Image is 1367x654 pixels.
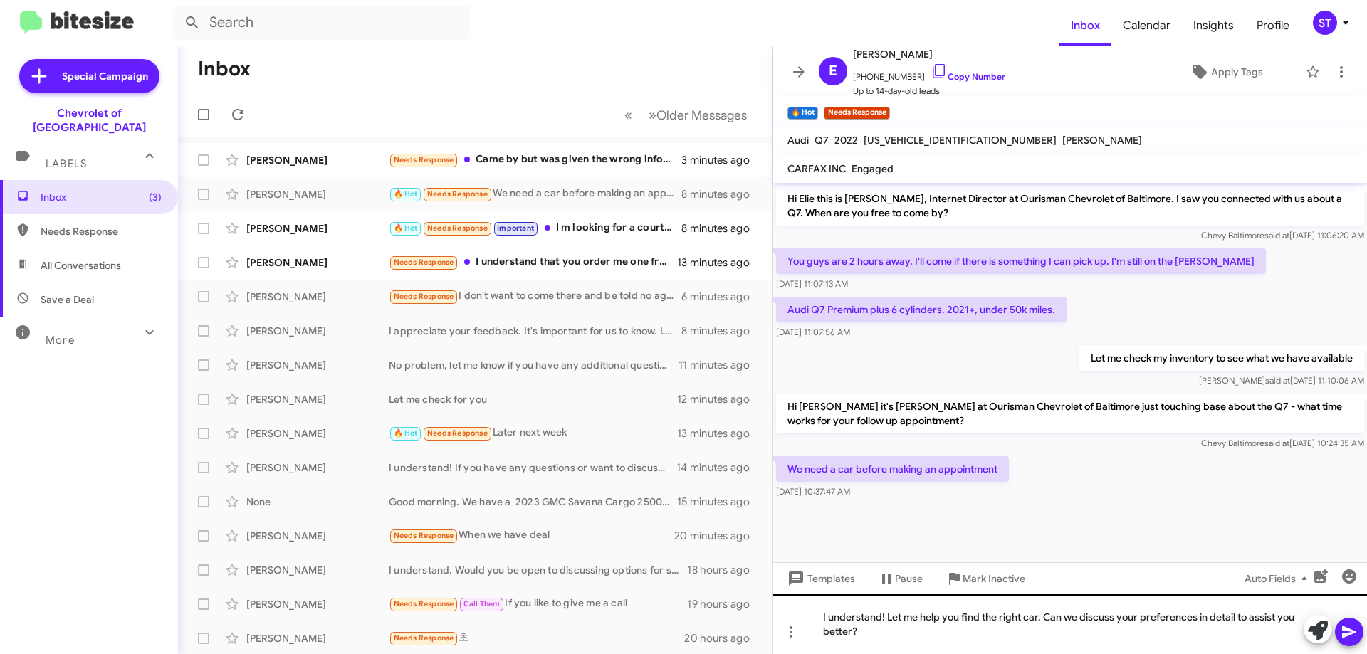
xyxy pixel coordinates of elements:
[394,189,418,199] span: 🔥 Hot
[852,162,894,175] span: Engaged
[1301,11,1351,35] button: ST
[1111,5,1182,46] a: Calendar
[787,162,846,175] span: CARFAX INC
[389,596,687,612] div: If you like to give me a call
[394,428,418,438] span: 🔥 Hot
[776,394,1364,433] p: Hi [PERSON_NAME] it's [PERSON_NAME] at Ourisman Chevrolet of Baltimore just touching base about t...
[1079,345,1364,371] p: Let me check my inventory to see what we have available
[681,153,761,167] div: 3 minutes ago
[246,529,389,543] div: [PERSON_NAME]
[41,190,162,204] span: Inbox
[246,187,389,201] div: [PERSON_NAME]
[427,428,488,438] span: Needs Response
[624,106,632,124] span: «
[427,189,488,199] span: Needs Response
[1233,566,1324,591] button: Auto Fields
[246,392,389,406] div: [PERSON_NAME]
[934,566,1037,591] button: Mark Inactive
[681,187,761,201] div: 8 minutes ago
[389,358,679,372] div: No problem, let me know if you have any additional questions
[676,460,761,475] div: 14 minutes ago
[246,563,389,577] div: [PERSON_NAME]
[246,153,389,167] div: [PERSON_NAME]
[776,248,1266,274] p: You guys are 2 hours away. I'll come if there is something I can pick up. I'm still on the [PERSO...
[1153,59,1299,85] button: Apply Tags
[776,186,1364,226] p: Hi Elie this is [PERSON_NAME], Internet Director at Ourisman Chevrolet of Baltimore. I saw you co...
[389,563,687,577] div: I understand. Would you be open to discussing options for selling your vehicle? We value quality ...
[41,292,94,307] span: Save a Deal
[389,324,681,338] div: I appreciate your feedback. It's important for us to know. Let me look into this and I will reach...
[246,221,389,236] div: [PERSON_NAME]
[463,599,501,608] span: Call Them
[389,152,681,168] div: Came by but was given the wrong information about the truck. You don't have a truck in stock that...
[149,190,162,204] span: (3)
[1313,11,1337,35] div: ST
[198,58,251,80] h1: Inbox
[853,84,1005,98] span: Up to 14-day-old leads
[246,631,389,645] div: [PERSON_NAME]
[246,597,389,611] div: [PERSON_NAME]
[649,106,656,124] span: »
[785,566,855,591] span: Templates
[640,100,755,130] button: Next
[1211,59,1263,85] span: Apply Tags
[681,221,761,236] div: 8 minutes ago
[677,495,761,509] div: 15 minutes ago
[866,566,934,591] button: Pause
[776,486,850,497] span: [DATE] 10:37:47 AM
[394,292,454,301] span: Needs Response
[389,425,677,441] div: Later next week
[62,69,148,83] span: Special Campaign
[824,107,889,120] small: Needs Response
[776,327,850,337] span: [DATE] 11:07:56 AM
[1265,375,1290,386] span: said at
[815,134,829,147] span: Q7
[394,633,454,643] span: Needs Response
[41,224,162,238] span: Needs Response
[394,223,418,233] span: 🔥 Hot
[46,334,75,347] span: More
[773,594,1367,654] div: I understand! Let me help you find the right car. Can we discuss your preferences in detail to as...
[389,186,681,202] div: We need a car before making an appointment
[1199,375,1364,386] span: [PERSON_NAME] [DATE] 11:10:06 AM
[864,134,1057,147] span: [US_VEHICLE_IDENTIFICATION_NUMBER]
[853,63,1005,84] span: [PHONE_NUMBER]
[676,529,761,543] div: 20 minutes ago
[1059,5,1111,46] a: Inbox
[931,71,1005,82] a: Copy Number
[19,59,159,93] a: Special Campaign
[246,255,389,270] div: [PERSON_NAME]
[787,134,809,147] span: Audi
[677,255,761,270] div: 13 minutes ago
[687,597,761,611] div: 19 hours ago
[427,223,488,233] span: Needs Response
[677,392,761,406] div: 12 minutes ago
[246,495,389,509] div: None
[853,46,1005,63] span: [PERSON_NAME]
[1264,438,1289,448] span: said at
[246,324,389,338] div: [PERSON_NAME]
[41,258,121,273] span: All Conversations
[389,527,676,544] div: When we have deal
[394,155,454,164] span: Needs Response
[895,566,923,591] span: Pause
[1182,5,1245,46] span: Insights
[246,358,389,372] div: [PERSON_NAME]
[776,456,1009,482] p: We need a car before making an appointment
[787,107,818,120] small: 🔥 Hot
[773,566,866,591] button: Templates
[172,6,471,40] input: Search
[1245,5,1301,46] a: Profile
[1264,230,1289,241] span: said at
[46,157,87,170] span: Labels
[394,599,454,608] span: Needs Response
[389,495,677,509] div: Good morning. We have a 2023 GMC Savana Cargo 2500 Work Van available. Would you like to schedule...
[389,288,681,305] div: I don't want to come there and be told no again. If you want to run the numbers and let me know w...
[834,134,858,147] span: 2022
[246,290,389,304] div: [PERSON_NAME]
[246,460,389,475] div: [PERSON_NAME]
[656,107,747,123] span: Older Messages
